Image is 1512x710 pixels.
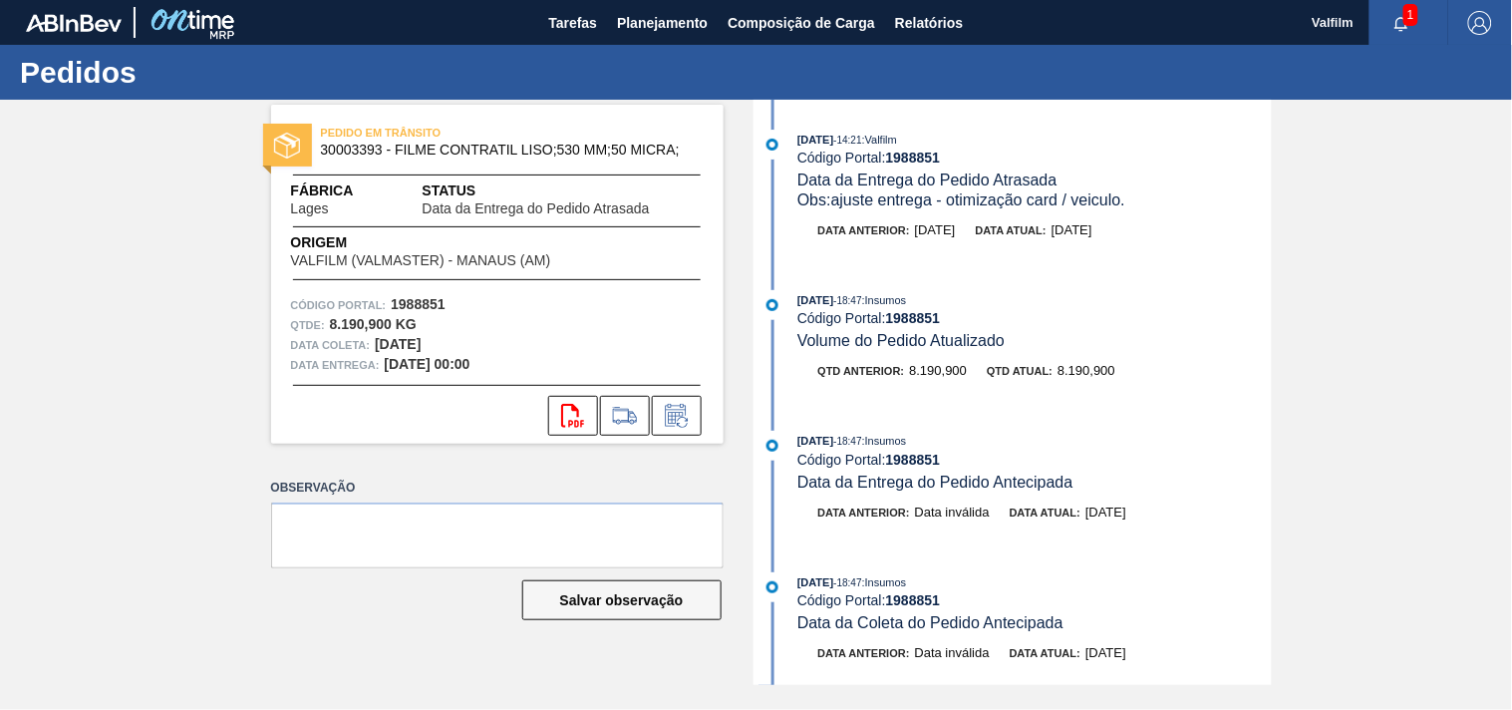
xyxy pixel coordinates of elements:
img: atual [766,440,778,452]
img: TNhmsLtSVTkK8tSr43FrP2fwEKptu5GPRR3wAAAABJRU5ErkJggg== [26,14,122,32]
span: Planejamento [617,11,708,35]
img: atual [766,299,778,311]
span: 1 [1403,4,1418,26]
span: Data atual: [1010,507,1080,519]
img: status [274,133,300,159]
span: Data atual: [1010,647,1080,659]
span: PEDIDO EM TRÂNSITO [321,123,600,143]
span: Data coleta: [291,335,371,355]
span: 8.190,900 [1058,363,1115,378]
span: 30003393 - FILME CONTRATIL LISO;530 MM;50 MICRA; [321,143,683,158]
span: [DATE] [797,435,833,447]
span: Data anterior: [818,224,910,236]
span: Data entrega: [291,355,380,375]
div: Código Portal: [797,592,1271,608]
span: - 18:47 [834,295,862,306]
span: Data da Entrega do Pedido Antecipada [797,474,1073,491]
div: Abrir arquivo PDF [548,396,598,436]
span: : Insumos [862,576,907,588]
strong: [DATE] 00:00 [385,356,470,372]
span: [DATE] [1085,505,1126,520]
img: Logout [1468,11,1492,35]
span: Data anterior: [818,507,910,519]
span: [DATE] [1052,222,1092,237]
span: Data da Entrega do Pedido Atrasada [797,172,1058,188]
span: Fábrica [291,180,392,201]
span: Obs: ajuste entrega - otimização card / veiculo. [797,191,1125,208]
span: Origem [291,232,608,253]
span: : Insumos [862,435,907,447]
span: Data inválida [915,645,990,660]
span: Qtd anterior: [818,365,905,377]
img: atual [766,581,778,593]
strong: [DATE] [375,336,421,352]
div: Ir para Composição de Carga [600,396,650,436]
button: Salvar observação [522,580,722,620]
span: Código Portal: [291,295,387,315]
span: Composição de Carga [728,11,875,35]
span: Data anterior: [818,647,910,659]
span: 8.190,900 [909,363,967,378]
span: - 18:47 [834,436,862,447]
h1: Pedidos [20,61,374,84]
span: Data atual: [976,224,1047,236]
span: Lages [291,201,329,216]
span: Tarefas [548,11,597,35]
span: [DATE] [797,134,833,146]
button: Notificações [1369,9,1433,37]
span: [DATE] [797,576,833,588]
span: Data inválida [915,505,990,520]
img: atual [766,139,778,151]
span: Qtd atual: [987,365,1053,377]
span: VALFILM (VALMASTER) - MANAUS (AM) [291,253,551,268]
span: Data da Coleta do Pedido Antecipada [797,614,1063,631]
span: : Valfilm [862,134,897,146]
span: [DATE] [915,222,956,237]
div: Código Portal: [797,310,1271,326]
span: Data da Entrega do Pedido Atrasada [423,201,650,216]
span: Relatórios [895,11,963,35]
span: : Insumos [862,294,907,306]
span: - 14:21 [834,135,862,146]
strong: 8.190,900 KG [330,316,417,332]
span: Volume do Pedido Atualizado [797,332,1005,349]
strong: 1988851 [886,592,941,608]
strong: 1988851 [886,310,941,326]
span: Qtde : [291,315,325,335]
span: Status [423,180,704,201]
span: [DATE] [797,294,833,306]
div: Código Portal: [797,150,1271,166]
strong: 1988851 [886,452,941,468]
label: Observação [271,474,724,503]
strong: 1988851 [391,296,446,312]
div: Código Portal: [797,452,1271,468]
span: - 18:47 [834,577,862,588]
span: [DATE] [1085,645,1126,660]
strong: 1988851 [886,150,941,166]
div: Informar alteração no pedido [652,396,702,436]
